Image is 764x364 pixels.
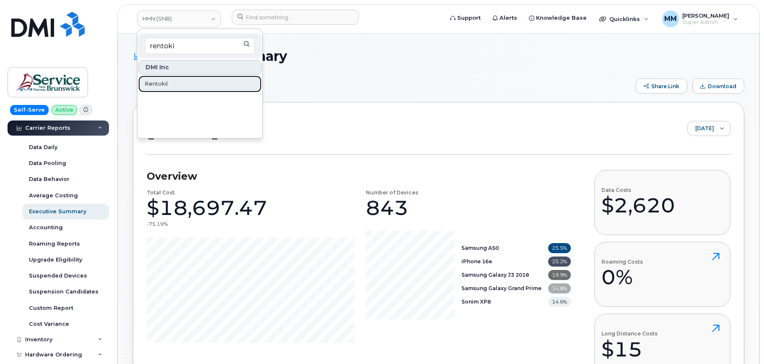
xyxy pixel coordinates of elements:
[145,80,168,88] span: Rentokil
[366,190,418,195] h4: Number of Devices
[147,195,267,220] div: $18,697.47
[708,83,736,89] span: Download
[147,190,175,195] h4: Total Cost
[651,83,679,89] span: Share Link
[548,257,571,267] span: 25.2%
[147,170,571,183] h3: Overview
[601,337,658,362] div: $15
[138,76,262,92] a: Rentokil
[147,220,168,228] div: -75.19%
[636,79,687,94] button: Share Link
[461,245,499,251] b: Samsung A50
[145,37,255,54] input: Search
[601,259,643,264] h4: Roaming Costs
[688,121,714,136] span: August 2025
[601,187,675,193] h4: Data Costs
[461,285,541,291] b: Samsung Galaxy Grand Prime
[461,272,529,278] b: Samsung Galaxy J3 2018
[548,283,571,293] span: 14.8%
[601,193,675,218] div: $2,620
[594,242,730,307] button: Roaming Costs0%
[366,195,409,220] div: 843
[461,299,491,305] b: Sonim XP8
[692,79,744,94] button: Download
[548,270,571,280] span: 19.9%
[601,264,643,290] div: 0%
[548,243,571,253] span: 25.5%
[461,258,492,264] b: iPhone 16e
[138,60,262,75] div: DMI Inc
[601,331,658,336] h4: Long Distance Costs
[548,297,571,307] span: 14.6%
